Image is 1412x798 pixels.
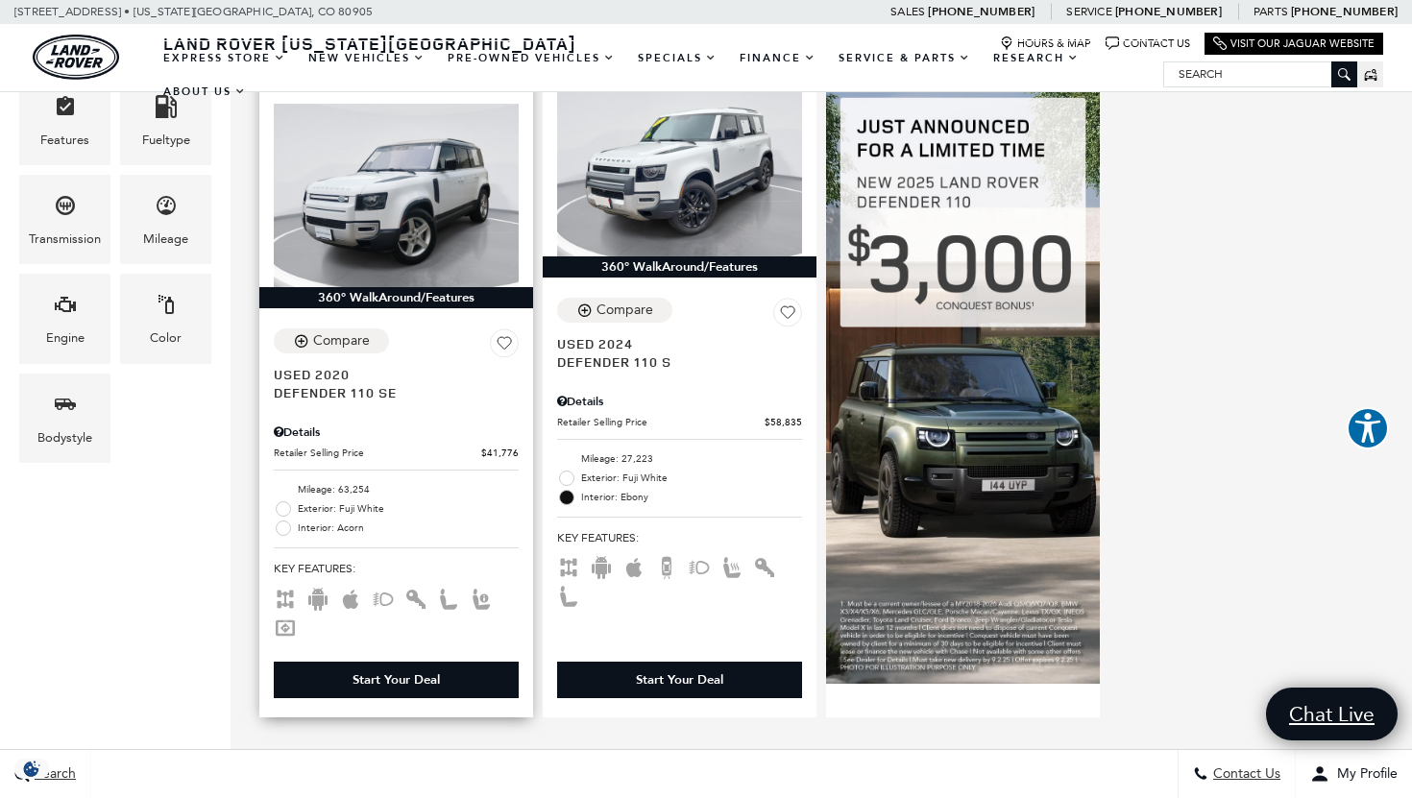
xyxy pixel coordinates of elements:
a: Retailer Selling Price $41,776 [274,446,519,460]
div: ColorColor [120,274,211,363]
span: Contact Us [1208,766,1280,783]
img: 2020 Land Rover Defender 110 SE [274,104,519,287]
div: Start Your Deal [636,671,723,689]
button: Save Vehicle [773,298,802,334]
a: [PHONE_NUMBER] [1291,4,1398,19]
span: $58,835 [765,415,802,429]
a: About Us [152,75,257,109]
div: 360° WalkAround/Features [543,256,816,278]
span: Retailer Selling Price [274,446,481,460]
a: Research [982,41,1090,75]
button: Explore your accessibility options [1347,407,1389,449]
div: 360° WalkAround/Features [259,287,533,308]
span: Android Auto [306,591,329,604]
span: Leather Seats [437,591,460,604]
div: Mileage [143,229,188,250]
a: New Vehicles [297,41,436,75]
span: Apple Car-Play [622,559,645,572]
span: Key Features : [557,527,802,548]
div: BodystyleBodystyle [19,374,110,463]
div: EngineEngine [19,274,110,363]
a: land-rover [33,35,119,80]
span: Bodystyle [54,388,77,427]
span: Fueltype [155,90,178,130]
span: Key Features : [274,558,519,579]
div: Start Your Deal [274,662,519,698]
nav: Main Navigation [152,41,1163,109]
span: Fog Lights [688,559,711,572]
span: Exterior: Fuji White [581,469,802,488]
span: Backup Camera [655,559,678,572]
a: EXPRESS STORE [152,41,297,75]
span: Leather Seats [557,588,580,601]
div: Start Your Deal [353,671,440,689]
div: MileageMileage [120,175,211,264]
span: Color [155,288,178,327]
span: Service [1066,5,1111,18]
div: Start Your Deal [557,662,802,698]
input: Search [1164,62,1356,85]
a: Service & Parts [827,41,982,75]
span: Defender 110 S [557,352,788,371]
span: Memory Seats [470,591,493,604]
a: Visit Our Jaguar Website [1213,36,1375,51]
span: Apple Car-Play [339,591,362,604]
div: Color [150,327,182,349]
a: [STREET_ADDRESS] • [US_STATE][GEOGRAPHIC_DATA], CO 80905 [14,5,373,18]
li: Mileage: 63,254 [274,480,519,499]
a: Hours & Map [1000,36,1091,51]
div: Pricing Details - Defender 110 SE [274,423,519,441]
span: Defender 110 SE [274,383,504,401]
span: Transmission [54,189,77,229]
span: Exterior: Fuji White [298,499,519,519]
aside: Accessibility Help Desk [1347,407,1389,453]
img: Opt-Out Icon [10,759,54,779]
span: Features [54,90,77,130]
span: Interior: Acorn [298,519,519,538]
span: AWD [557,559,580,572]
img: 2024 Land Rover Defender 110 S [557,73,802,256]
span: Navigation Sys [274,619,297,633]
span: $41,776 [481,446,519,460]
div: Transmission [29,229,101,250]
span: Keyless Entry [404,591,427,604]
button: Compare Vehicle [274,328,389,353]
span: Mileage [155,189,178,229]
div: Bodystyle [37,427,92,448]
a: Used 2024Defender 110 S [557,334,802,371]
div: FeaturesFeatures [19,76,110,165]
button: Open user profile menu [1296,750,1412,798]
span: Android Auto [590,559,613,572]
a: Contact Us [1106,36,1190,51]
div: Compare [596,302,653,319]
span: Retailer Selling Price [557,415,765,429]
a: [PHONE_NUMBER] [1115,4,1222,19]
section: Click to Open Cookie Consent Modal [10,759,54,779]
button: Save Vehicle [490,328,519,365]
div: Features [40,130,89,151]
span: Land Rover [US_STATE][GEOGRAPHIC_DATA] [163,32,576,55]
span: Heated Seats [720,559,743,572]
div: FueltypeFueltype [120,76,211,165]
a: Pre-Owned Vehicles [436,41,626,75]
div: Compare [313,332,370,350]
span: Used 2020 [274,365,504,383]
img: Land Rover [33,35,119,80]
span: Fog Lights [372,591,395,604]
span: AWD [274,591,297,604]
div: TransmissionTransmission [19,175,110,264]
span: My Profile [1329,766,1398,783]
div: Pricing Details - Defender 110 S [557,393,802,410]
a: Finance [728,41,827,75]
span: Engine [54,288,77,327]
a: [PHONE_NUMBER] [928,4,1035,19]
div: Engine [46,327,85,349]
span: Interior: Ebony [581,488,802,507]
button: Compare Vehicle [557,298,672,323]
a: Land Rover [US_STATE][GEOGRAPHIC_DATA] [152,32,588,55]
li: Mileage: 27,223 [557,449,802,469]
span: Keyless Entry [753,559,776,572]
span: Chat Live [1279,701,1384,727]
a: Specials [626,41,728,75]
span: Parts [1254,5,1288,18]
